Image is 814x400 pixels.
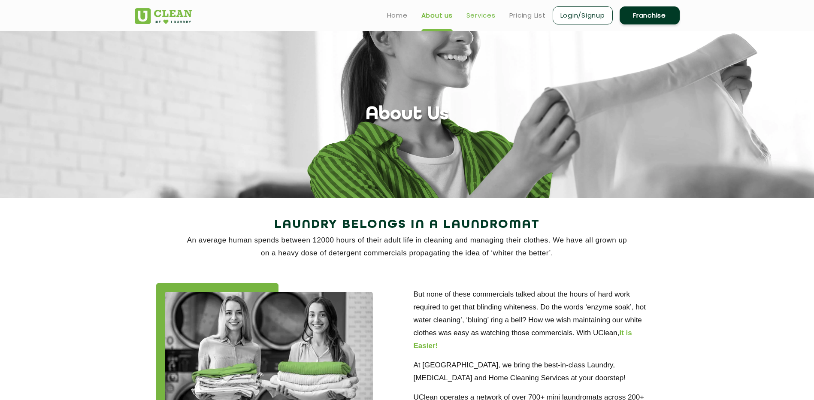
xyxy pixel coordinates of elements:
[553,6,613,24] a: Login/Signup
[421,10,453,21] a: About us
[466,10,496,21] a: Services
[366,104,449,126] h1: About Us
[135,234,680,260] p: An average human spends between 12000 hours of their adult life in cleaning and managing their cl...
[414,288,658,352] p: But none of these commercials talked about the hours of hard work required to get that blinding w...
[414,359,658,385] p: At [GEOGRAPHIC_DATA], we bring the best-in-class Laundry, [MEDICAL_DATA] and Home Cleaning Servic...
[620,6,680,24] a: Franchise
[387,10,408,21] a: Home
[509,10,546,21] a: Pricing List
[135,8,192,24] img: UClean Laundry and Dry Cleaning
[135,215,680,235] h2: Laundry Belongs in a Laundromat
[414,329,632,350] b: it is Easier!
